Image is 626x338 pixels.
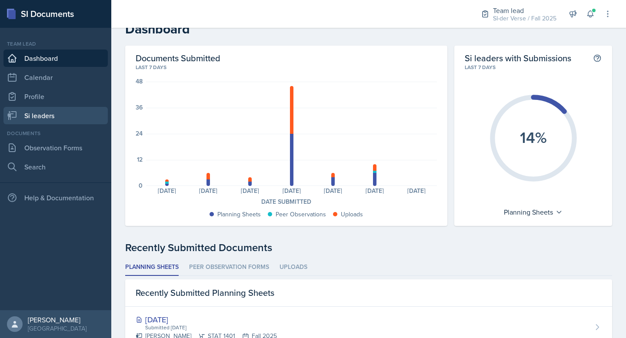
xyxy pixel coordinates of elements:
div: [DATE] [354,188,396,194]
div: [DATE] [271,188,313,194]
a: Si leaders [3,107,108,124]
div: Last 7 days [465,63,602,71]
div: Uploads [341,210,363,219]
a: Observation Forms [3,139,108,156]
div: 0 [139,182,143,189]
li: Uploads [280,259,307,276]
div: 12 [137,156,143,162]
div: Peer Observations [276,210,326,219]
li: Peer Observation Forms [189,259,269,276]
div: 24 [136,130,143,136]
div: [DATE] [188,188,230,194]
a: Dashboard [3,50,108,67]
div: Last 7 days [136,63,437,71]
div: SI-der Verse / Fall 2025 [493,14,556,23]
h2: Si leaders with Submissions [465,53,571,63]
div: [DATE] [396,188,437,194]
a: Search [3,158,108,176]
h2: Dashboard [125,21,612,37]
div: 48 [136,78,143,84]
a: Calendar [3,69,108,86]
div: [DATE] [313,188,354,194]
div: Documents [3,129,108,137]
div: Submitted [DATE] [144,324,277,331]
div: [DATE] [136,314,277,325]
div: Planning Sheets [217,210,261,219]
a: Profile [3,88,108,105]
h2: Documents Submitted [136,53,437,63]
div: Team lead [3,40,108,48]
div: Recently Submitted Documents [125,240,612,255]
div: [GEOGRAPHIC_DATA] [28,324,87,333]
div: [DATE] [229,188,271,194]
div: [DATE] [146,188,188,194]
div: 36 [136,104,143,110]
div: Help & Documentation [3,189,108,206]
div: [PERSON_NAME] [28,315,87,324]
li: Planning Sheets [125,259,179,276]
text: 14% [520,126,547,149]
div: Date Submitted [136,197,437,206]
div: Planning Sheets [499,205,567,219]
div: Recently Submitted Planning Sheets [125,279,612,307]
div: Team lead [493,5,556,16]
